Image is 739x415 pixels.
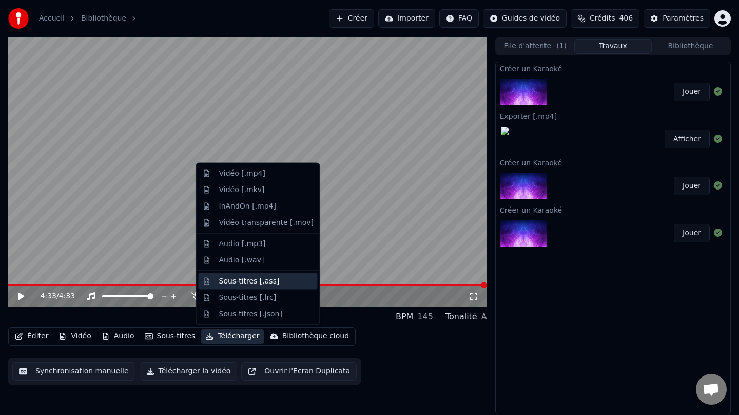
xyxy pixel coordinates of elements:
[652,39,729,54] button: Bibliothèque
[619,13,633,24] span: 406
[11,329,52,344] button: Éditer
[378,9,435,28] button: Importer
[201,329,263,344] button: Télécharger
[98,329,139,344] button: Audio
[439,9,479,28] button: FAQ
[41,291,56,301] span: 4:33
[497,39,574,54] button: File d'attente
[417,311,433,323] div: 145
[674,224,710,242] button: Jouer
[241,362,357,381] button: Ouvrir l'Ecran Duplicata
[329,9,374,28] button: Créer
[219,184,265,195] div: Vidéo [.mkv]
[483,9,567,28] button: Guides de vidéo
[59,291,75,301] span: 4:33
[12,362,135,381] button: Synchronisation manuelle
[663,13,704,24] div: Paramètres
[496,62,730,74] div: Créer un Karaoké
[445,311,477,323] div: Tonalité
[696,374,727,405] div: Ouvrir le chat
[644,9,710,28] button: Paramètres
[141,329,200,344] button: Sous-titres
[396,311,413,323] div: BPM
[574,39,652,54] button: Travaux
[8,8,29,29] img: youka
[81,13,126,24] a: Bibliothèque
[219,255,264,265] div: Audio [.wav]
[219,276,280,286] div: Sous-titres [.ass]
[496,109,730,122] div: Exporter [.mp4]
[571,9,639,28] button: Crédits406
[219,168,265,179] div: Vidéo [.mp4]
[39,13,65,24] a: Accueil
[674,177,710,195] button: Jouer
[219,201,277,211] div: InAndOn [.mp4]
[496,203,730,216] div: Créer un Karaoké
[219,217,314,228] div: Vidéo transparente [.mov]
[219,238,266,249] div: Audio [.mp3]
[41,291,65,301] div: /
[282,331,349,342] div: Bibliothèque cloud
[496,156,730,168] div: Créer un Karaoké
[481,311,487,323] div: A
[674,83,710,101] button: Jouer
[219,292,277,303] div: Sous-titres [.lrc]
[54,329,95,344] button: Vidéo
[140,362,238,381] button: Télécharger la vidéo
[665,130,710,148] button: Afficher
[39,13,143,24] nav: breadcrumb
[556,41,567,51] span: ( 1 )
[590,13,615,24] span: Crédits
[219,309,282,319] div: Sous-titres [.json]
